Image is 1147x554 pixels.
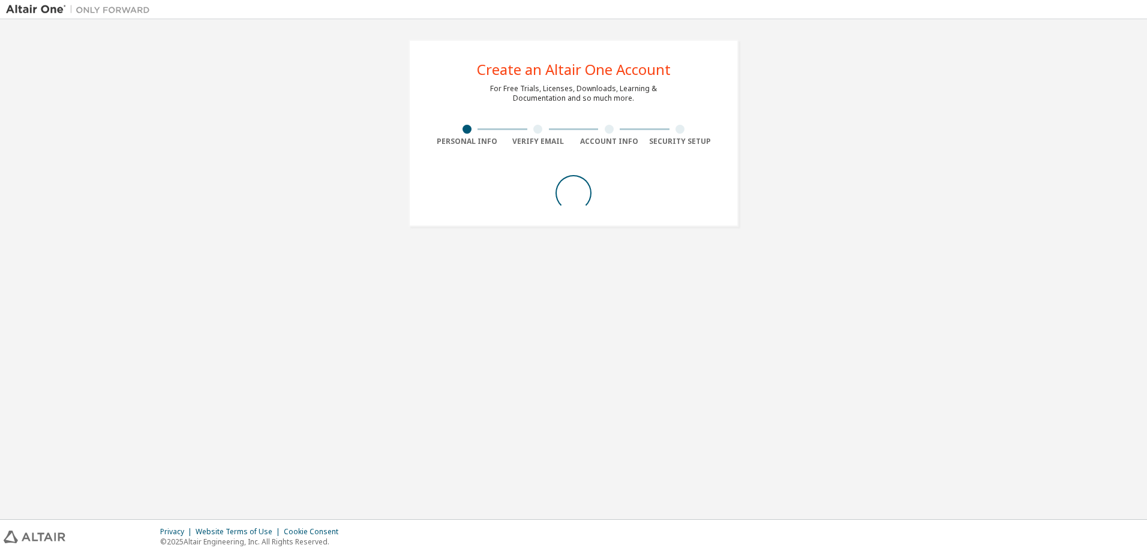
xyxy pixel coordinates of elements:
[431,137,503,146] div: Personal Info
[196,527,284,537] div: Website Terms of Use
[573,137,645,146] div: Account Info
[490,84,657,103] div: For Free Trials, Licenses, Downloads, Learning & Documentation and so much more.
[477,62,671,77] div: Create an Altair One Account
[160,527,196,537] div: Privacy
[4,531,65,543] img: altair_logo.svg
[645,137,716,146] div: Security Setup
[503,137,574,146] div: Verify Email
[284,527,346,537] div: Cookie Consent
[160,537,346,547] p: © 2025 Altair Engineering, Inc. All Rights Reserved.
[6,4,156,16] img: Altair One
